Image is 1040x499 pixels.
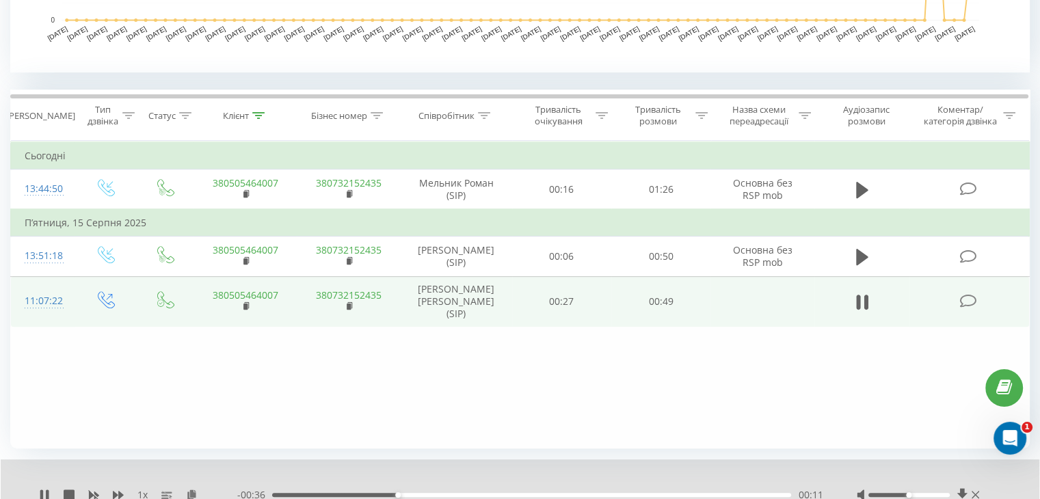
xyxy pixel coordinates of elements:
text: [DATE] [125,25,148,42]
text: [DATE] [835,25,857,42]
text: [DATE] [440,25,463,42]
text: [DATE] [500,25,522,42]
text: [DATE] [185,25,207,42]
text: [DATE] [559,25,581,42]
div: Тривалість розмови [624,104,692,127]
text: [DATE] [342,25,364,42]
text: [DATE] [460,25,483,42]
div: Клієнт [223,110,249,122]
text: [DATE] [382,25,404,42]
text: [DATE] [165,25,187,42]
text: [DATE] [678,25,700,42]
td: Сьогодні [11,142,1030,170]
text: [DATE] [875,25,897,42]
text: [DATE] [204,25,226,42]
text: [DATE] [539,25,562,42]
iframe: Intercom live chat [994,422,1026,455]
text: [DATE] [145,25,168,42]
div: Accessibility label [395,492,401,498]
td: 00:49 [611,276,710,327]
td: 01:26 [611,170,710,210]
text: [DATE] [85,25,108,42]
a: 380732152435 [316,243,382,256]
a: 380505464007 [213,288,278,301]
div: 11:07:22 [25,288,61,314]
td: 00:27 [512,276,611,327]
text: [DATE] [480,25,503,42]
text: [DATE] [953,25,976,42]
td: [PERSON_NAME] [PERSON_NAME] (SIP) [401,276,512,327]
text: [DATE] [815,25,838,42]
a: 380732152435 [316,176,382,189]
td: Мельник Роман (SIP) [401,170,512,210]
text: [DATE] [401,25,424,42]
div: 13:51:18 [25,243,61,269]
text: [DATE] [796,25,818,42]
div: Коментар/категорія дзвінка [920,104,1000,127]
text: [DATE] [756,25,779,42]
text: [DATE] [224,25,246,42]
div: Співробітник [418,110,475,122]
text: [DATE] [717,25,739,42]
td: 00:16 [512,170,611,210]
text: [DATE] [322,25,345,42]
text: [DATE] [263,25,286,42]
text: [DATE] [243,25,266,42]
text: [DATE] [697,25,719,42]
div: 13:44:50 [25,176,61,202]
a: 380505464007 [213,243,278,256]
text: [DATE] [66,25,89,42]
td: Основна без RSP mob [710,237,814,276]
span: 1 [1022,422,1032,433]
text: [DATE] [776,25,799,42]
td: [PERSON_NAME] (SIP) [401,237,512,276]
text: [DATE] [303,25,325,42]
td: П’ятниця, 15 Серпня 2025 [11,209,1030,237]
text: [DATE] [855,25,877,42]
div: Аудіозапис розмови [827,104,907,127]
text: [DATE] [914,25,937,42]
text: [DATE] [421,25,444,42]
div: Тип дзвінка [86,104,118,127]
text: [DATE] [618,25,641,42]
text: [DATE] [520,25,542,42]
div: [PERSON_NAME] [6,110,75,122]
div: Accessibility label [906,492,911,498]
text: [DATE] [362,25,384,42]
div: Назва схеми переадресації [723,104,795,127]
text: [DATE] [105,25,128,42]
text: [DATE] [638,25,661,42]
text: [DATE] [46,25,69,42]
text: [DATE] [598,25,621,42]
td: 00:50 [611,237,710,276]
a: 380505464007 [213,176,278,189]
text: [DATE] [283,25,306,42]
div: Тривалість очікування [524,104,593,127]
text: [DATE] [736,25,759,42]
text: [DATE] [658,25,680,42]
a: 380732152435 [316,288,382,301]
text: [DATE] [933,25,956,42]
div: Статус [148,110,176,122]
text: 0 [51,16,55,24]
td: 00:06 [512,237,611,276]
td: Основна без RSP mob [710,170,814,210]
text: [DATE] [578,25,601,42]
text: [DATE] [894,25,917,42]
div: Бізнес номер [311,110,367,122]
